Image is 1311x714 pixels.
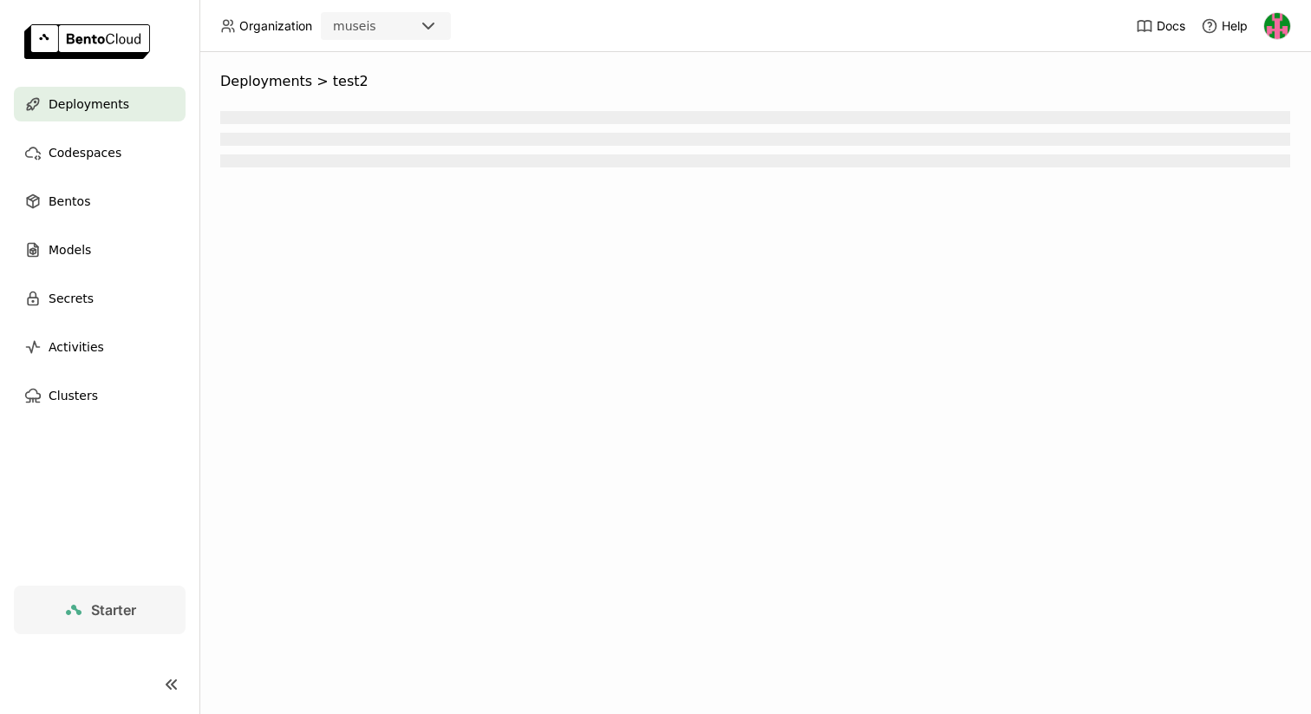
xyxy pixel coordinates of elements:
span: Docs [1157,18,1185,34]
a: Deployments [14,87,186,121]
a: Docs [1136,17,1185,35]
input: Selected museis. [378,18,380,36]
span: Models [49,239,91,260]
span: Deployments [220,73,312,90]
a: Codespaces [14,135,186,170]
img: Noah Munro-Kagan [1264,13,1290,39]
span: Help [1222,18,1248,34]
span: Deployments [49,94,129,115]
span: > [312,73,333,90]
a: Activities [14,330,186,364]
nav: Breadcrumbs navigation [220,73,1290,90]
img: logo [24,24,150,59]
span: Organization [239,18,312,34]
a: Bentos [14,184,186,219]
span: test2 [333,73,369,90]
a: Models [14,233,186,267]
span: Bentos [49,191,90,212]
div: museis [333,17,376,35]
span: Secrets [49,288,94,309]
div: Help [1201,17,1248,35]
span: Starter [91,601,136,619]
a: Secrets [14,281,186,316]
span: Codespaces [49,142,121,163]
a: Clusters [14,378,186,413]
span: Clusters [49,385,98,406]
span: Activities [49,337,104,357]
a: Starter [14,586,186,634]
